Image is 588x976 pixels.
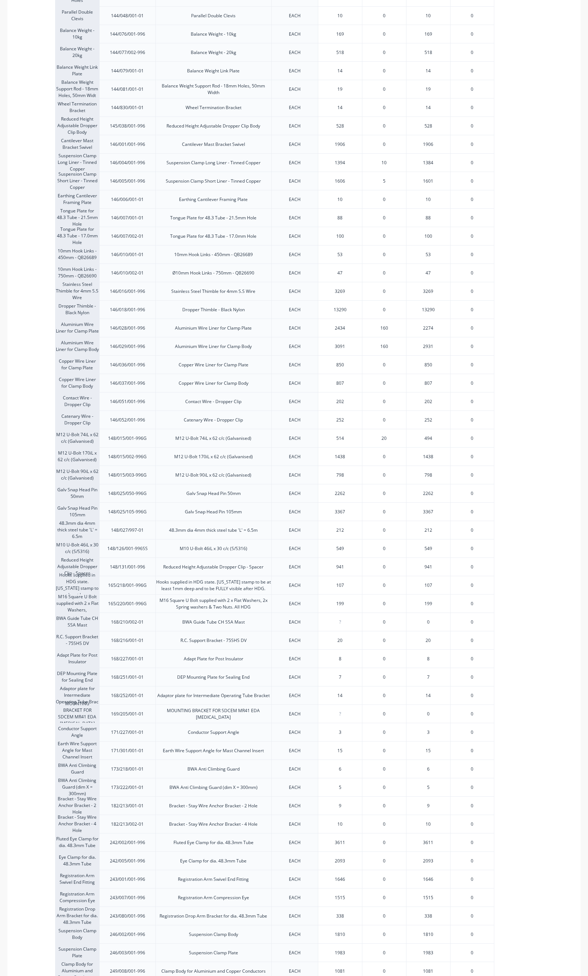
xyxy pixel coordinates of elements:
div: 0 [450,466,494,484]
div: 0 [362,539,406,557]
div: 199 [318,595,362,613]
div: 2262 [406,484,450,502]
div: 144/081/001-01 [99,80,155,98]
div: 0 [362,263,406,282]
div: EACH [271,282,318,300]
div: Copper Wire Liner for Clamp Body [155,374,271,392]
div: 0 [450,521,494,539]
div: 0 [362,6,406,25]
div: EACH [271,116,318,135]
div: 0 [450,282,494,300]
div: 144/079/001-01 [99,61,155,80]
div: Adapt Plate for Post Insulator [55,649,99,668]
div: 199 [406,594,450,613]
div: 0 [450,263,494,282]
div: 0 [450,447,494,466]
div: Dropper Thimble - Black Nylon [55,300,99,319]
div: 10 [318,190,362,209]
div: 48.3mm dia 4mm thick steel tube 'L' = 6.5m [155,521,271,539]
div: 148/015/002-996G [99,447,155,466]
div: 20 [362,429,406,447]
div: 202 [406,392,450,410]
div: Dropper Thimble - Black Nylon [155,300,271,319]
div: 10mm Hook Links - 450mm - QB26689 [155,245,271,263]
div: 0 [362,116,406,135]
div: 941 [318,558,362,576]
div: 0 [450,190,494,208]
div: Adapt Plate for Post Insulator [155,649,271,668]
div: 146/010/002-01 [99,263,155,282]
div: 0 [450,594,494,613]
div: 148/025/105-996G [99,502,155,521]
div: 0 [450,502,494,521]
div: 148/015/001-996G [99,429,155,447]
div: Copper Wire Liner for Clamp Plate [55,355,99,374]
div: 0 [450,631,494,649]
div: Balance Weight - 10kg [155,25,271,43]
div: 3269 [318,282,362,301]
div: 1394 [318,154,362,172]
div: 0 [362,466,406,484]
div: 0 [362,135,406,153]
div: EACH [271,135,318,153]
div: 146/006/001-01 [99,190,155,208]
div: M16 Square U Bolt supplied with 2 x Flat Washers, [55,594,99,613]
div: EACH [271,447,318,466]
div: 0 [450,98,494,116]
div: 53 [318,245,362,264]
div: 798 [318,466,362,484]
div: 146/004/001-996 [99,153,155,172]
div: 0 [362,613,406,631]
div: 53 [406,245,450,263]
div: 0 [362,631,406,649]
div: 10 [406,6,450,25]
div: Tongue Plate for 48.3 Tube - 17.0mm Hole [55,227,99,245]
div: M12 U-Bolt 74iL x 62 c/c (Galvanised) [155,429,271,447]
div: 1906 [318,135,362,154]
div: 168/251/001-01 [99,668,155,686]
div: Copper Wire Liner for Clamp Body [55,374,99,392]
div: 0 [406,613,450,631]
div: 0 [362,80,406,98]
div: 13290 [406,300,450,319]
div: M12 U-Bolt 90iL x 62 c/c (Galvanised) [155,466,271,484]
div: 528 [318,117,362,135]
div: Tongue Plate for 48.3 Tube - 21.5mm Hole [55,208,99,227]
div: 148/131/001-996 [99,557,155,576]
div: 7 [318,668,362,686]
div: EACH [271,355,318,374]
div: Suspension Clamp Long Liner - Tinned Copper [55,153,99,172]
div: ? [318,613,362,631]
div: 146/029/001-996 [99,337,155,355]
div: 850 [406,355,450,374]
div: EACH [271,429,318,447]
div: Cantilever Mast Bracket Swivel [55,135,99,153]
div: EACH [271,668,318,686]
div: 518 [318,43,362,62]
div: 0 [450,355,494,374]
div: 14 [406,98,450,116]
div: 0 [450,208,494,227]
div: 148/126/001-996SS [99,539,155,557]
div: 146/007/001-01 [99,208,155,227]
div: 14 [318,62,362,80]
div: 8 [318,650,362,668]
div: Aluminium Wire Liner for Clamp Body [55,337,99,355]
div: Tongue Plate for 48.3 Tube - 17.0mm Hole [155,227,271,245]
div: 0 [450,392,494,410]
div: 807 [318,374,362,392]
div: 146/005/001-996 [99,172,155,190]
div: 514 [318,429,362,448]
div: 1438 [318,448,362,466]
div: Contact Wire - Dropper Clip [55,392,99,410]
div: 146/010/001-01 [99,245,155,263]
div: EACH [271,300,318,319]
div: Earthing Cantilever Framing Plate [155,190,271,208]
div: EACH [271,374,318,392]
div: 146/052/001-996 [99,410,155,429]
div: 0 [362,484,406,502]
div: 169 [318,25,362,43]
div: 107 [406,576,450,594]
div: 212 [318,521,362,539]
div: 19 [318,80,362,98]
